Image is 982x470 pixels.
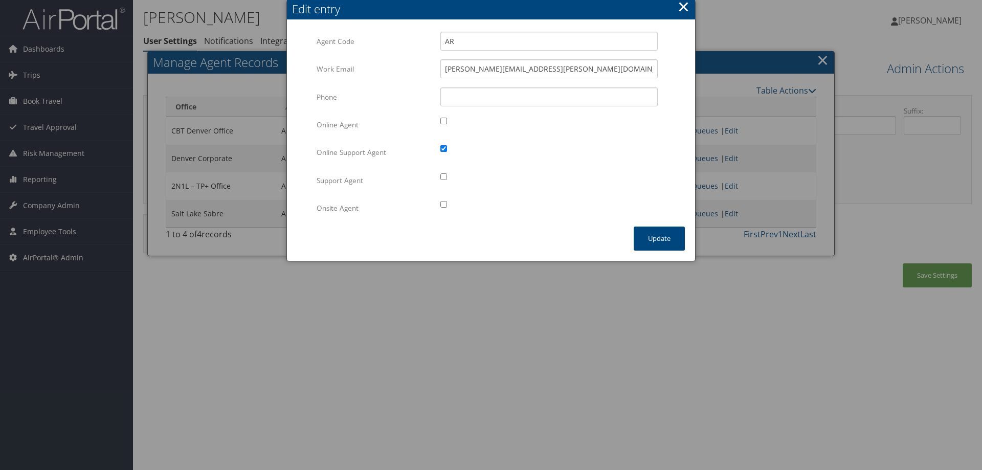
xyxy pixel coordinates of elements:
label: Work Email [317,59,433,79]
label: Online Support Agent [317,143,433,162]
div: Edit entry [292,1,695,17]
label: Onsite Agent [317,198,433,218]
label: Support Agent [317,171,433,190]
label: Agent Code [317,32,433,51]
button: Update [634,227,685,251]
label: Online Agent [317,115,433,135]
label: Phone [317,87,433,107]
